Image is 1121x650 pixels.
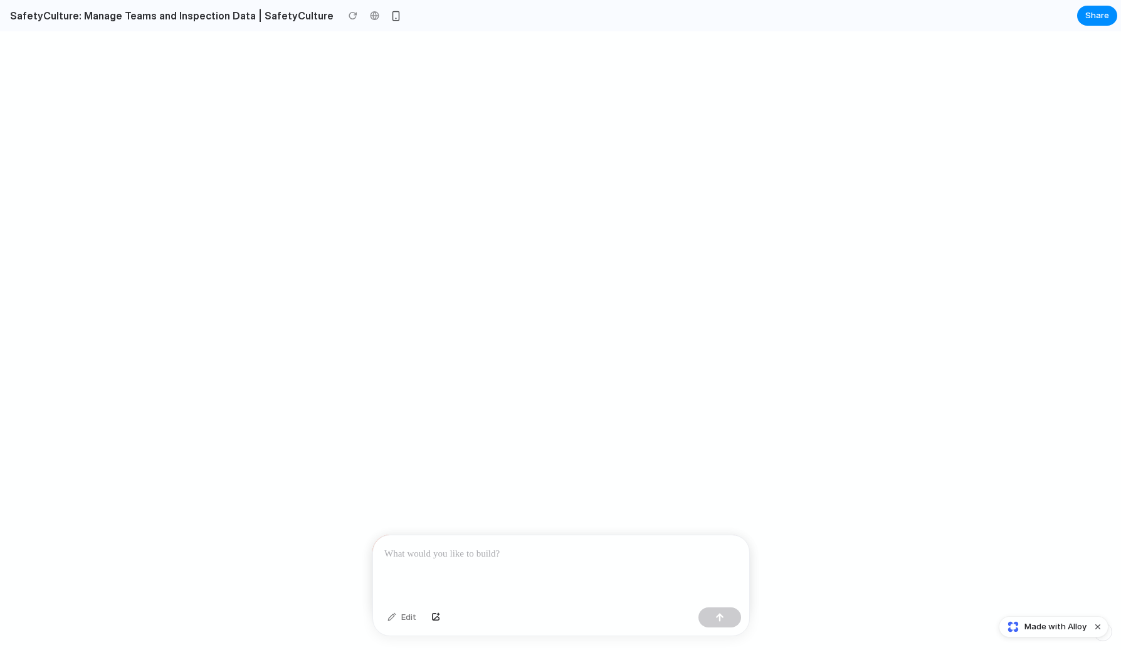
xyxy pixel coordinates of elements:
[5,8,334,23] h2: SafetyCulture: Manage Teams and Inspection Data | SafetyCulture
[1077,6,1117,26] button: Share
[1024,621,1087,633] span: Made with Alloy
[999,621,1088,633] a: Made with Alloy
[1090,619,1105,634] button: Dismiss watermark
[1085,9,1109,22] span: Share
